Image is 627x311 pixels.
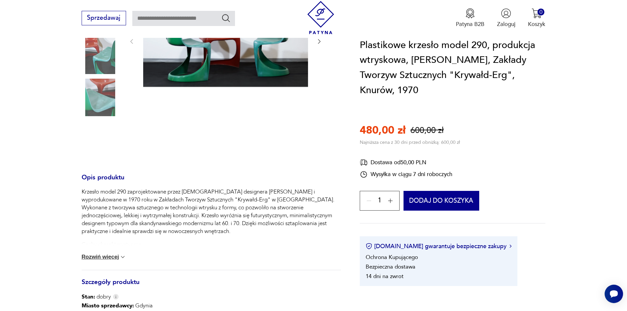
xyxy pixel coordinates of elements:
button: 0Koszyk [528,8,545,28]
p: Zaloguj [497,20,515,28]
b: Miasto sprzedawcy : [82,302,134,309]
p: Cechy charakterystyczne: [82,241,341,248]
p: Gdynia [82,301,214,311]
img: Zdjęcie produktu Plastikowe krzesło model 290, produkcja wtryskowa, Steen Ostergaard, Zakłady Two... [82,37,119,74]
h3: Opis produktu [82,175,341,188]
h3: Szczegóły produktu [82,280,341,293]
li: Bezpieczna dostawa [366,263,415,271]
button: Szukaj [221,13,231,23]
a: Ikona medaluPatyna B2B [456,8,484,28]
button: Rozwiń więcej [82,254,126,260]
button: [DOMAIN_NAME] gwarantuje bezpieczne zakupy [366,242,511,250]
p: Patyna B2B [456,20,484,28]
img: Ikona dostawy [360,158,368,167]
img: Zdjęcie produktu Plastikowe krzesło model 290, produkcja wtryskowa, Steen Ostergaard, Zakłady Two... [82,79,119,116]
img: Ikona certyfikatu [366,243,372,249]
img: Ikona strzałki w prawo [509,245,511,248]
b: Stan: [82,293,95,300]
img: Patyna - sklep z meblami i dekoracjami vintage [304,1,337,34]
img: Ikona medalu [465,8,475,18]
div: 0 [537,9,544,15]
button: Patyna B2B [456,8,484,28]
h1: Plastikowe krzesło model 290, produkcja wtryskowa, [PERSON_NAME], Zakłady Tworzyw Sztucznych "Kry... [360,38,545,98]
p: Najniższa cena z 30 dni przed obniżką: 600,00 zł [360,139,460,145]
a: Sprzedawaj [82,16,126,21]
img: Info icon [113,294,119,299]
p: Krzesło model 290 zaprojektowane przez [DEMOGRAPHIC_DATA] designera [PERSON_NAME] i wyprodukowane... [82,188,341,235]
span: 1 [378,198,381,203]
button: Sprzedawaj [82,11,126,25]
p: Koszyk [528,20,545,28]
button: Zaloguj [497,8,515,28]
div: Dostawa od 50,00 PLN [360,158,452,167]
p: 480,00 zł [360,123,405,138]
img: Ikonka użytkownika [501,8,511,18]
div: Wysyłka w ciągu 7 dni roboczych [360,170,452,178]
span: dobry [82,293,111,301]
li: Ochrona Kupującego [366,253,418,261]
li: 14 dni na zwrot [366,272,404,280]
p: 600,00 zł [410,125,444,136]
img: chevron down [119,254,126,260]
button: Dodaj do koszyka [404,191,480,211]
iframe: Smartsupp widget button [605,285,623,303]
img: Ikona koszyka [532,8,542,18]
